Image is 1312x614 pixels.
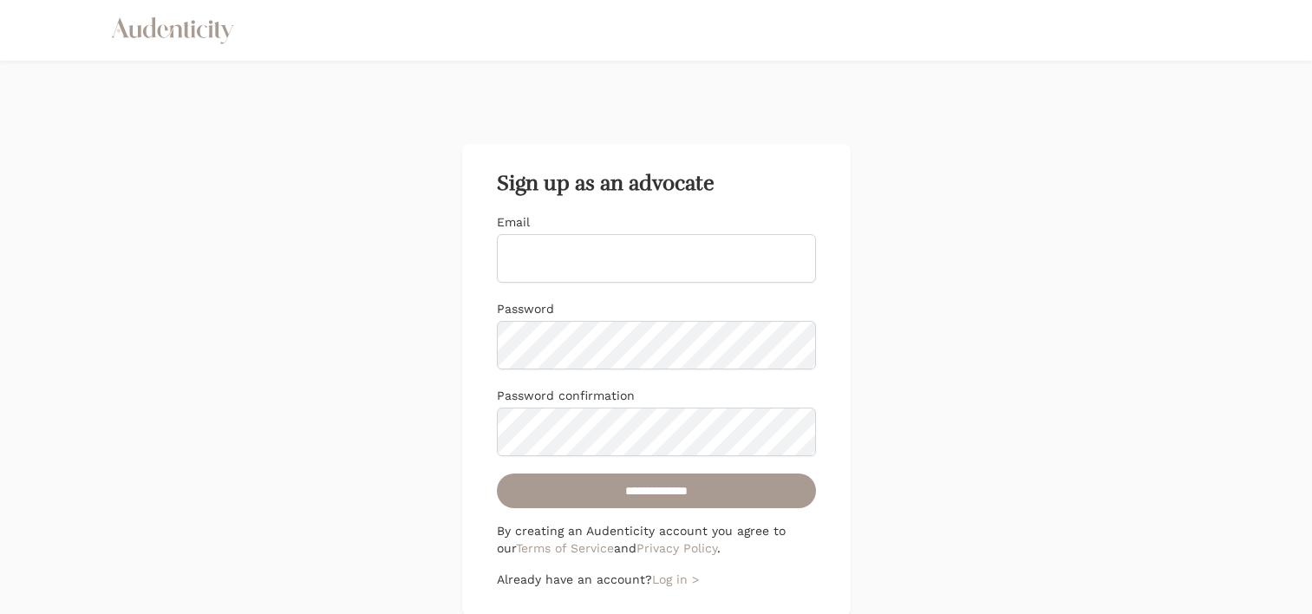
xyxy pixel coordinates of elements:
[497,389,635,402] label: Password confirmation
[497,172,816,196] h2: Sign up as an advocate
[497,215,530,229] label: Email
[497,302,554,316] label: Password
[516,541,614,555] a: Terms of Service
[497,571,816,588] p: Already have an account?
[497,522,816,557] p: By creating an Audenticity account you agree to our and .
[636,541,717,555] a: Privacy Policy
[652,572,699,586] a: Log in >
